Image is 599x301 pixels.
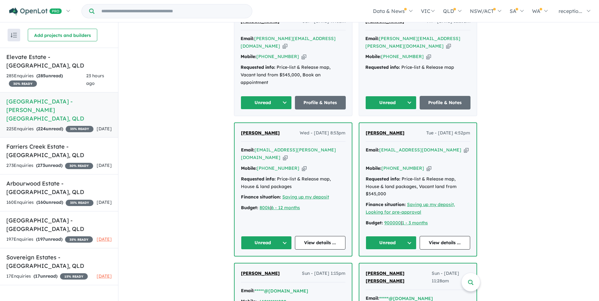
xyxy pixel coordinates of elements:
a: View details ... [295,236,346,250]
span: [DATE] [97,273,112,279]
a: [PERSON_NAME] [241,129,280,137]
span: [PERSON_NAME] [366,130,404,136]
input: Try estate name, suburb, builder or developer [96,4,251,18]
strong: Budget: [241,205,258,210]
strong: ( unread) [36,126,63,132]
span: [PERSON_NAME] [241,18,279,24]
span: [DATE] [97,236,112,242]
strong: Budget: [366,220,383,226]
button: Unread [365,96,416,109]
a: [PERSON_NAME][EMAIL_ADDRESS][DOMAIN_NAME] [241,36,336,49]
button: Unread [241,96,292,109]
div: 17 Enquir ies [6,273,88,280]
span: 35 % READY [66,200,93,206]
strong: Requested info: [366,176,400,182]
span: 30 % READY [65,163,93,169]
strong: Email: [365,36,379,41]
span: 30 % READY [9,80,37,87]
div: | [241,204,345,212]
span: 285 [38,73,45,79]
strong: ( unread) [36,236,63,242]
a: [PERSON_NAME][EMAIL_ADDRESS][PERSON_NAME][DOMAIN_NAME] [365,36,460,49]
button: Copy [302,165,307,172]
span: Sun - [DATE] 11:28am [432,270,470,285]
div: Price-list & Release map, Vacant land from $545,000, Book an appointment [241,64,346,86]
a: [PHONE_NUMBER] [381,165,424,171]
strong: ( unread) [36,73,63,79]
u: 800k [260,205,270,210]
a: [PHONE_NUMBER] [256,54,299,59]
a: [PHONE_NUMBER] [257,165,299,171]
div: | [366,219,470,227]
strong: Finance situation: [241,194,281,200]
img: sort.svg [11,33,17,38]
span: [PERSON_NAME] [PERSON_NAME] [366,270,404,284]
div: 273 Enquir ies [6,162,93,169]
span: 35 % READY [66,126,93,132]
strong: Email: [366,295,379,301]
h5: Elevate Estate - [GEOGRAPHIC_DATA] , QLD [6,53,112,70]
a: [PHONE_NUMBER] [381,54,424,59]
span: [DATE] [97,126,112,132]
strong: ( unread) [36,162,63,168]
button: Copy [426,53,431,60]
span: [PERSON_NAME] [365,18,404,24]
span: 160 [38,199,46,205]
div: Price-list & Release map, House & land packages [241,175,345,191]
div: 225 Enquir ies [6,125,93,133]
strong: Email: [366,147,379,153]
button: Copy [283,43,287,50]
span: [DATE] [97,199,112,205]
a: View details ... [420,236,470,250]
span: 35 % READY [65,236,93,243]
a: 900000 [384,220,401,226]
a: 6 - 12 months [271,205,300,210]
button: Unread [366,236,416,250]
strong: Email: [241,36,254,41]
span: 273 [38,162,45,168]
span: 17 [35,273,40,279]
div: 160 Enquir ies [6,199,93,206]
strong: Requested info: [241,64,275,70]
span: [PERSON_NAME] [241,270,280,276]
a: [PERSON_NAME] [366,129,404,137]
strong: Mobile: [366,165,381,171]
strong: Requested info: [365,64,400,70]
a: 1 - 3 months [402,220,428,226]
span: Sun - [DATE] 1:15pm [302,270,345,277]
a: Saving up my deposit [282,194,329,200]
span: Tue - [DATE] 4:52pm [426,129,470,137]
img: Openlot PRO Logo White [9,8,62,15]
div: Price-list & Release map, House & land packages, Vacant land from $545,000 [366,175,470,198]
button: Add projects and builders [28,29,97,41]
button: Copy [302,53,306,60]
span: 197 [38,236,45,242]
span: 224 [38,126,46,132]
button: Unread [241,236,292,250]
span: [DATE] [97,162,112,168]
strong: Mobile: [365,54,381,59]
a: Saving up my deposit, Looking for pre-approval [366,202,455,215]
strong: Email: [241,147,255,153]
strong: ( unread) [36,199,63,205]
strong: ( unread) [33,273,57,279]
button: Copy [283,154,288,161]
strong: Mobile: [241,165,257,171]
strong: Email: [241,288,255,293]
a: [EMAIL_ADDRESS][DOMAIN_NAME] [379,147,461,153]
button: Copy [427,165,431,172]
div: 197 Enquir ies [6,236,93,243]
span: 23 hours ago [86,73,104,86]
h5: Farriers Creek Estate - [GEOGRAPHIC_DATA] , QLD [6,142,112,159]
div: 285 Enquir ies [6,72,86,87]
h5: [GEOGRAPHIC_DATA] - [PERSON_NAME][GEOGRAPHIC_DATA] , QLD [6,97,112,123]
div: Price-list & Release map [365,64,470,71]
h5: [GEOGRAPHIC_DATA] - [GEOGRAPHIC_DATA] , QLD [6,216,112,233]
strong: Mobile: [241,54,256,59]
span: [PERSON_NAME] [241,130,280,136]
strong: Finance situation: [366,202,406,207]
